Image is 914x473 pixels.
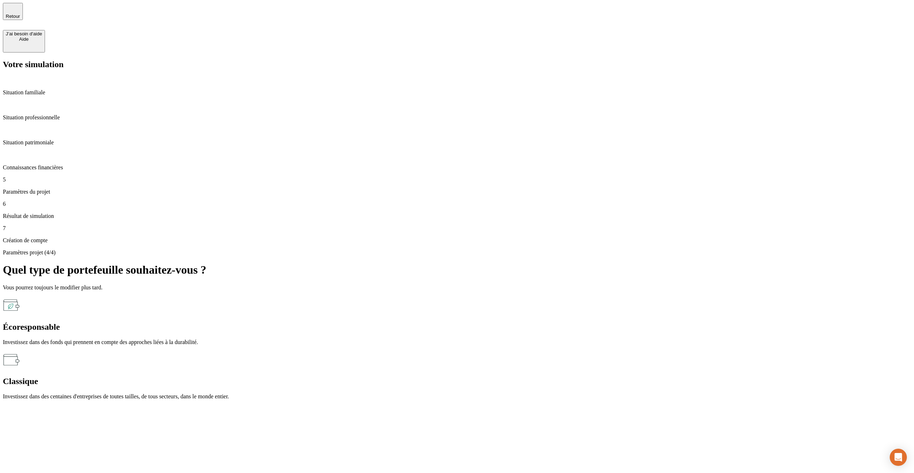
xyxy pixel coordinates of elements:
[3,377,911,386] h2: Classique
[3,176,911,183] p: 5
[3,201,911,207] p: 6
[6,31,42,36] div: J’ai besoin d'aide
[3,213,911,219] p: Résultat de simulation
[3,89,911,96] p: Situation familiale
[3,189,911,195] p: Paramètres du projet
[3,249,911,256] p: Paramètres projet (4/4)
[3,225,911,231] p: 7
[6,14,20,19] span: Retour
[3,339,911,345] p: Investissez dans des fonds qui prennent en compte des approches liées à la durabilité.
[3,284,911,291] p: Vous pourrez toujours le modifier plus tard.
[3,263,911,277] h1: Quel type de portefeuille souhaitez-vous ?
[3,237,911,244] p: Création de compte
[3,139,911,146] p: Situation patrimoniale
[3,30,45,53] button: J’ai besoin d'aideAide
[890,449,907,466] div: Open Intercom Messenger
[3,322,911,332] h2: Écoresponsable
[3,114,911,121] p: Situation professionnelle
[3,164,911,171] p: Connaissances financières
[3,393,911,400] p: Investissez dans des centaines d'entreprises de toutes tailles, de tous secteurs, dans le monde e...
[6,36,42,42] div: Aide
[3,3,23,20] button: Retour
[3,60,911,69] h2: Votre simulation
